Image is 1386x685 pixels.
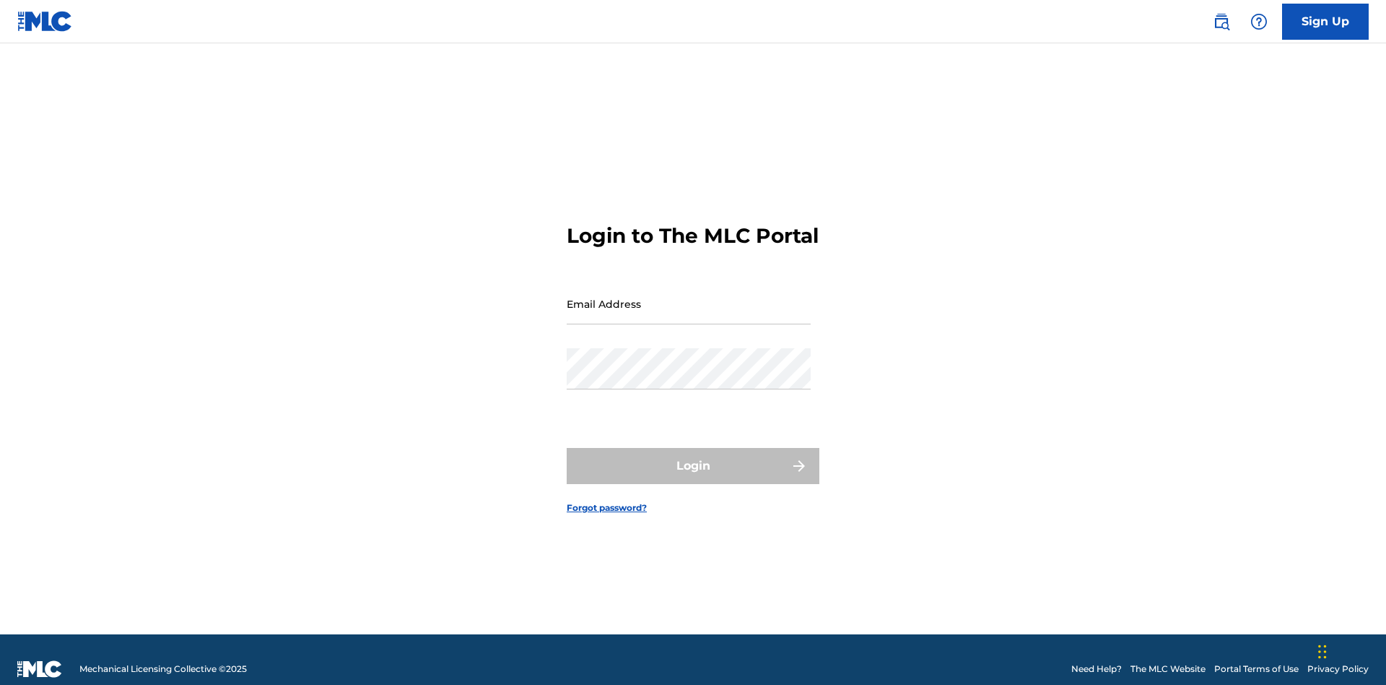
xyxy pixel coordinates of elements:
div: Drag [1318,630,1327,673]
img: search [1213,13,1230,30]
span: Mechanical Licensing Collective © 2025 [79,663,247,676]
a: Public Search [1207,7,1236,36]
img: help [1250,13,1268,30]
iframe: Chat Widget [1314,616,1386,685]
a: Need Help? [1071,663,1122,676]
a: The MLC Website [1130,663,1206,676]
h3: Login to The MLC Portal [567,223,819,249]
a: Forgot password? [567,501,647,514]
a: Portal Terms of Use [1214,663,1299,676]
img: MLC Logo [17,11,73,32]
a: Privacy Policy [1307,663,1369,676]
a: Sign Up [1282,4,1369,40]
div: Help [1245,7,1273,36]
img: logo [17,660,62,678]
